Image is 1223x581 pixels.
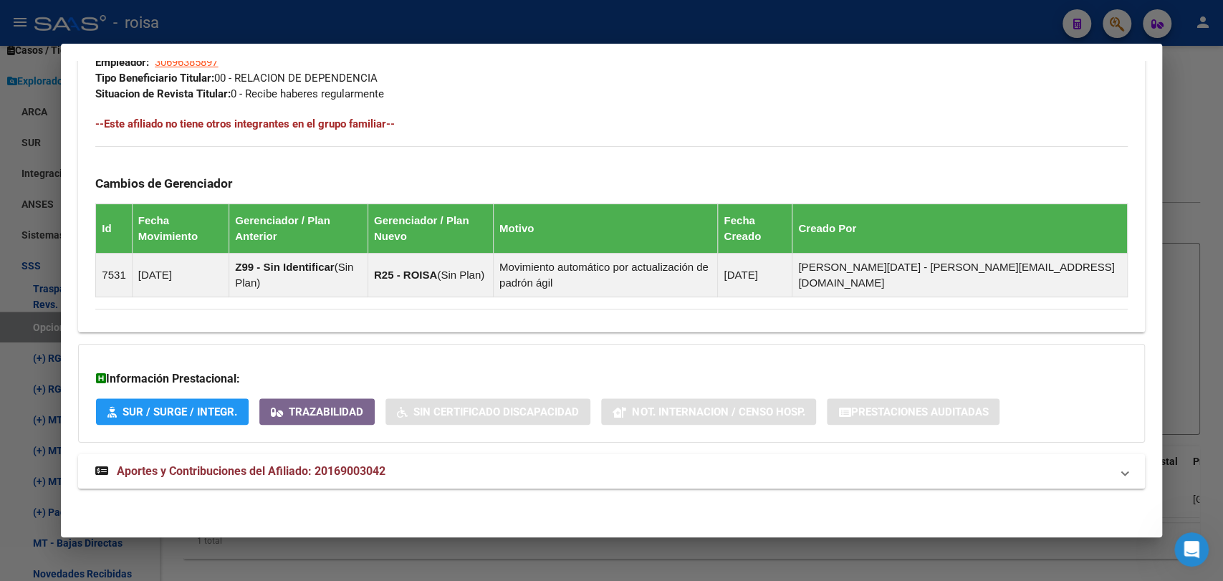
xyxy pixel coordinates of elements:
td: ( ) [229,254,368,297]
td: Movimiento automático por actualización de padrón ágil [493,254,717,297]
span: 0 - Recibe haberes regularmente [95,87,384,100]
button: SUR / SURGE / INTEGR. [96,398,249,425]
span: 00 - RELACION DE DEPENDENCIA [95,72,378,85]
iframe: Intercom live chat [1174,532,1209,567]
th: Gerenciador / Plan Anterior [229,204,368,254]
th: Fecha Movimiento [132,204,229,254]
td: [PERSON_NAME][DATE] - [PERSON_NAME][EMAIL_ADDRESS][DOMAIN_NAME] [792,254,1127,297]
span: Sin Certificado Discapacidad [413,405,579,418]
span: 30696385897 [155,56,218,69]
td: [DATE] [132,254,229,297]
span: SUR / SURGE / INTEGR. [123,405,237,418]
strong: Situacion de Revista Titular: [95,87,231,100]
th: Creado Por [792,204,1127,254]
td: [DATE] [718,254,792,297]
span: Prestaciones Auditadas [850,405,988,418]
h4: --Este afiliado no tiene otros integrantes en el grupo familiar-- [95,116,1127,132]
span: Trazabilidad [289,405,363,418]
h3: Información Prestacional: [96,370,1126,388]
h3: Cambios de Gerenciador [95,176,1127,191]
td: ( ) [368,254,493,297]
button: Sin Certificado Discapacidad [385,398,590,425]
strong: Z99 - Sin Identificar [235,261,334,273]
td: 7531 [96,254,132,297]
th: Gerenciador / Plan Nuevo [368,204,493,254]
span: Aportes y Contribuciones del Afiliado: 20169003042 [117,464,385,478]
mat-expansion-panel-header: Aportes y Contribuciones del Afiliado: 20169003042 [78,454,1144,489]
th: Id [96,204,132,254]
button: Trazabilidad [259,398,375,425]
span: Not. Internacion / Censo Hosp. [632,405,805,418]
button: Not. Internacion / Censo Hosp. [601,398,816,425]
th: Motivo [493,204,717,254]
button: Prestaciones Auditadas [827,398,999,425]
th: Fecha Creado [718,204,792,254]
strong: R25 - ROISA [374,269,437,281]
strong: Tipo Beneficiario Titular: [95,72,214,85]
strong: Empleador: [95,56,149,69]
span: Sin Plan [441,269,481,281]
